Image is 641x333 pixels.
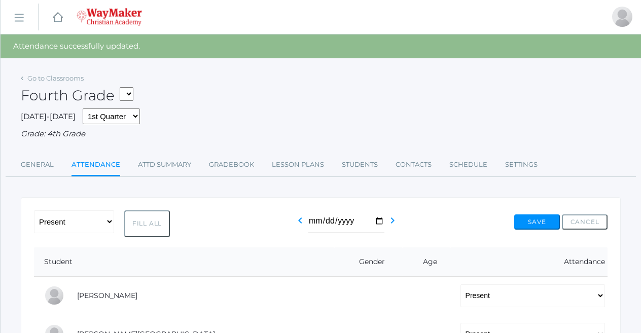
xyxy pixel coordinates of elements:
[294,219,306,229] a: chevron_left
[209,155,254,175] a: Gradebook
[505,155,538,175] a: Settings
[334,247,403,277] th: Gender
[272,155,324,175] a: Lesson Plans
[449,155,487,175] a: Schedule
[386,219,399,229] a: chevron_right
[342,155,378,175] a: Students
[21,88,133,103] h2: Fourth Grade
[21,155,54,175] a: General
[138,155,191,175] a: Attd Summary
[514,214,560,230] button: Save
[403,247,450,277] th: Age
[34,247,334,277] th: Student
[44,285,64,306] div: Emilia Diedrich
[21,128,621,140] div: Grade: 4th Grade
[124,210,170,237] button: Fill All
[562,214,608,230] button: Cancel
[612,7,632,27] div: Josh Bennett
[450,247,608,277] th: Attendance
[294,214,306,227] i: chevron_left
[21,112,76,121] span: [DATE]-[DATE]
[1,34,641,58] div: Attendance successfully updated.
[77,8,142,26] img: waymaker-logo-stack-white-1602f2b1af18da31a5905e9982d058868370996dac5278e84edea6dabf9a3315.png
[386,214,399,227] i: chevron_right
[77,291,137,300] a: [PERSON_NAME]
[27,74,84,82] a: Go to Classrooms
[72,155,120,176] a: Attendance
[396,155,432,175] a: Contacts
